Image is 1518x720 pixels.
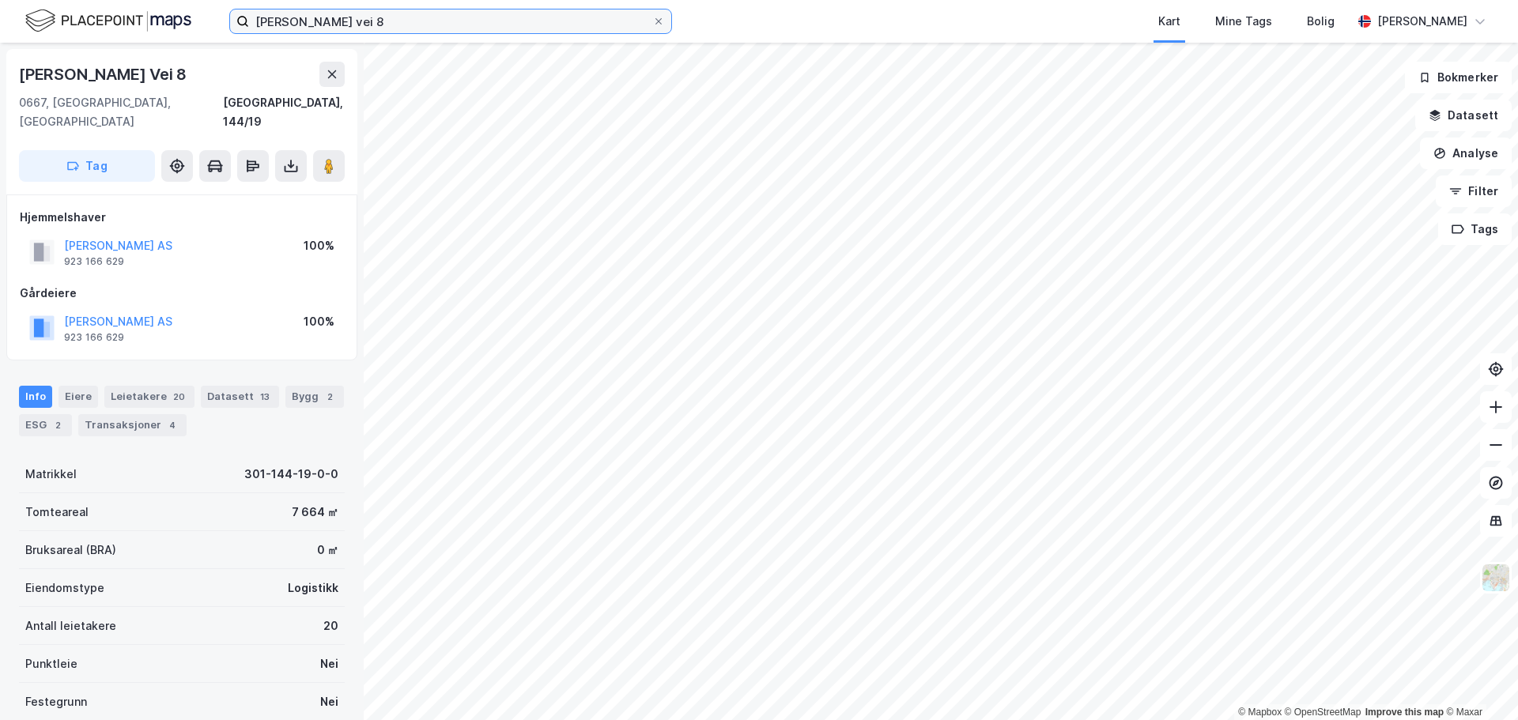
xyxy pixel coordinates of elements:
[19,386,52,408] div: Info
[249,9,652,33] input: Søk på adresse, matrikkel, gårdeiere, leietakere eller personer
[1307,12,1335,31] div: Bolig
[320,654,338,673] div: Nei
[50,417,66,433] div: 2
[25,692,87,711] div: Festegrunn
[25,7,191,35] img: logo.f888ab2527a4732fd821a326f86c7f29.svg
[1481,563,1511,593] img: Z
[20,208,344,227] div: Hjemmelshaver
[25,616,116,635] div: Antall leietakere
[1436,175,1512,207] button: Filter
[1377,12,1467,31] div: [PERSON_NAME]
[78,414,187,436] div: Transaksjoner
[288,579,338,597] div: Logistikk
[19,93,223,131] div: 0667, [GEOGRAPHIC_DATA], [GEOGRAPHIC_DATA]
[64,331,124,344] div: 923 166 629
[1365,707,1444,718] a: Improve this map
[59,386,98,408] div: Eiere
[1158,12,1180,31] div: Kart
[19,62,190,87] div: [PERSON_NAME] Vei 8
[257,389,273,405] div: 13
[25,541,116,560] div: Bruksareal (BRA)
[304,312,334,331] div: 100%
[304,236,334,255] div: 100%
[1215,12,1272,31] div: Mine Tags
[19,414,72,436] div: ESG
[201,386,279,408] div: Datasett
[1405,62,1512,93] button: Bokmerker
[1420,138,1512,169] button: Analyse
[1438,213,1512,245] button: Tags
[1415,100,1512,131] button: Datasett
[317,541,338,560] div: 0 ㎡
[244,465,338,484] div: 301-144-19-0-0
[322,389,338,405] div: 2
[323,616,338,635] div: 20
[292,503,338,522] div: 7 664 ㎡
[164,417,180,433] div: 4
[320,692,338,711] div: Nei
[25,465,77,484] div: Matrikkel
[170,389,188,405] div: 20
[1285,707,1361,718] a: OpenStreetMap
[1238,707,1282,718] a: Mapbox
[25,503,89,522] div: Tomteareal
[104,386,194,408] div: Leietakere
[25,579,104,597] div: Eiendomstype
[20,284,344,303] div: Gårdeiere
[25,654,77,673] div: Punktleie
[64,255,124,268] div: 923 166 629
[1439,644,1518,720] iframe: Chat Widget
[285,386,344,408] div: Bygg
[19,150,155,182] button: Tag
[223,93,345,131] div: [GEOGRAPHIC_DATA], 144/19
